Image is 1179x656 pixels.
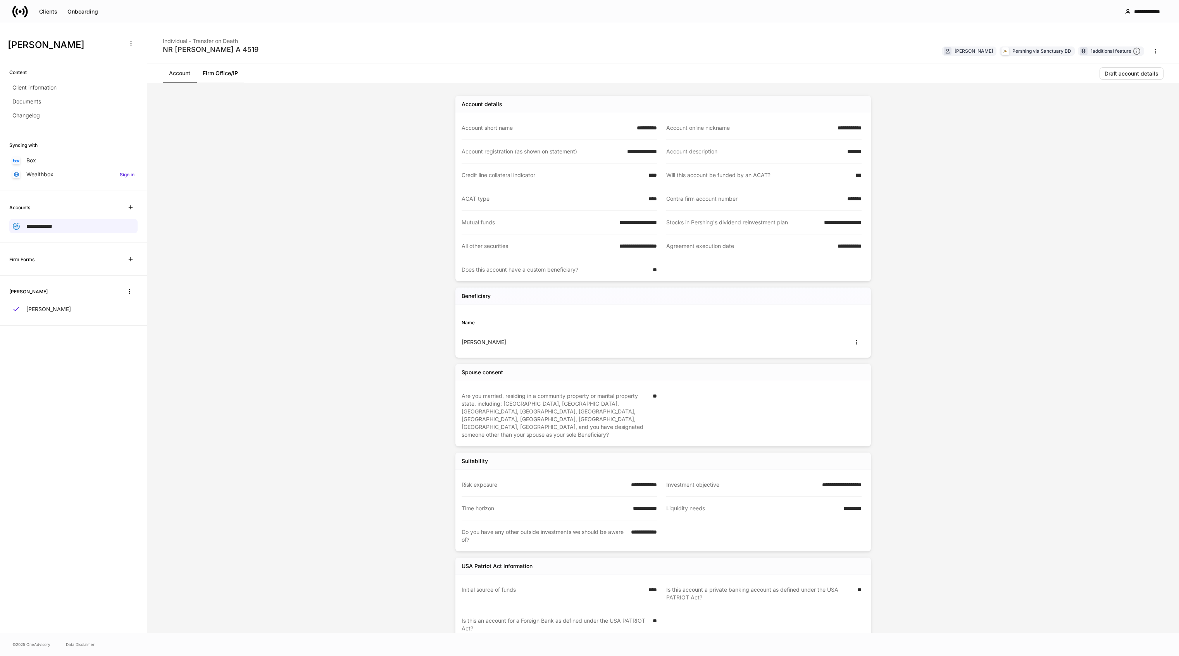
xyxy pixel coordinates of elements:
[62,5,103,18] button: Onboarding
[462,528,626,544] div: Do you have any other outside investments we should be aware of?
[462,124,632,132] div: Account short name
[462,457,488,465] div: Suitability
[9,108,138,122] a: Changelog
[666,586,853,601] div: Is this account a private banking account as defined under the USA PATRIOT Act?
[9,302,138,316] a: [PERSON_NAME]
[26,305,71,313] p: [PERSON_NAME]
[462,504,628,512] div: Time horizon
[12,98,41,105] p: Documents
[9,95,138,108] a: Documents
[26,157,36,164] p: Box
[462,319,663,326] div: Name
[462,338,663,346] div: [PERSON_NAME]
[462,292,491,300] h5: Beneficiary
[462,171,644,179] div: Credit line collateral indicator
[666,242,833,250] div: Agreement execution date
[666,504,839,513] div: Liquidity needs
[9,69,27,76] h6: Content
[462,392,648,439] div: Are you married, residing in a community property or marital property state, including: [GEOGRAPH...
[9,141,38,149] h6: Syncing with
[9,167,138,181] a: WealthboxSign in
[462,100,502,108] div: Account details
[1100,67,1163,80] button: Draft account details
[9,81,138,95] a: Client information
[8,39,120,51] h3: [PERSON_NAME]
[462,562,533,570] div: USA Patriot Act information
[39,9,57,14] div: Clients
[666,171,851,179] div: Will this account be funded by an ACAT?
[163,64,196,83] a: Account
[1105,71,1158,76] div: Draft account details
[462,148,622,155] div: Account registration (as shown on statement)
[462,586,644,601] div: Initial source of funds
[462,368,503,376] div: Spouse consent
[666,148,843,155] div: Account description
[9,153,138,167] a: Box
[666,195,843,203] div: Contra firm account number
[196,64,244,83] a: Firm Office/IP
[67,9,98,14] div: Onboarding
[1012,47,1071,55] div: Pershing via Sanctuary BD
[9,256,34,263] h6: Firm Forms
[955,47,993,55] div: [PERSON_NAME]
[9,204,30,211] h6: Accounts
[12,112,40,119] p: Changelog
[666,481,817,489] div: Investment objective
[666,124,833,132] div: Account online nickname
[462,481,626,489] div: Risk exposure
[163,33,259,45] div: Individual - Transfer on Death
[66,641,95,647] a: Data Disclaimer
[9,288,48,295] h6: [PERSON_NAME]
[462,617,648,632] div: Is this an account for a Foreign Bank as defined under the USA PATRIOT Act?
[12,84,57,91] p: Client information
[462,219,615,226] div: Mutual funds
[666,219,819,226] div: Stocks in Pershing's dividend reinvestment plan
[26,170,53,178] p: Wealthbox
[12,641,50,647] span: © 2025 OneAdvisory
[34,5,62,18] button: Clients
[13,159,19,162] img: oYqM9ojoZLfzCHUefNbBcWHcyDPbQKagtYciMC8pFl3iZXy3dU33Uwy+706y+0q2uJ1ghNQf2OIHrSh50tUd9HaB5oMc62p0G...
[462,266,648,274] div: Does this account have a custom beneficiary?
[1091,47,1141,55] div: 1 additional feature
[462,242,615,250] div: All other securities
[462,195,644,203] div: ACAT type
[163,45,259,54] div: NR [PERSON_NAME] A 4519
[120,171,134,178] h6: Sign in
